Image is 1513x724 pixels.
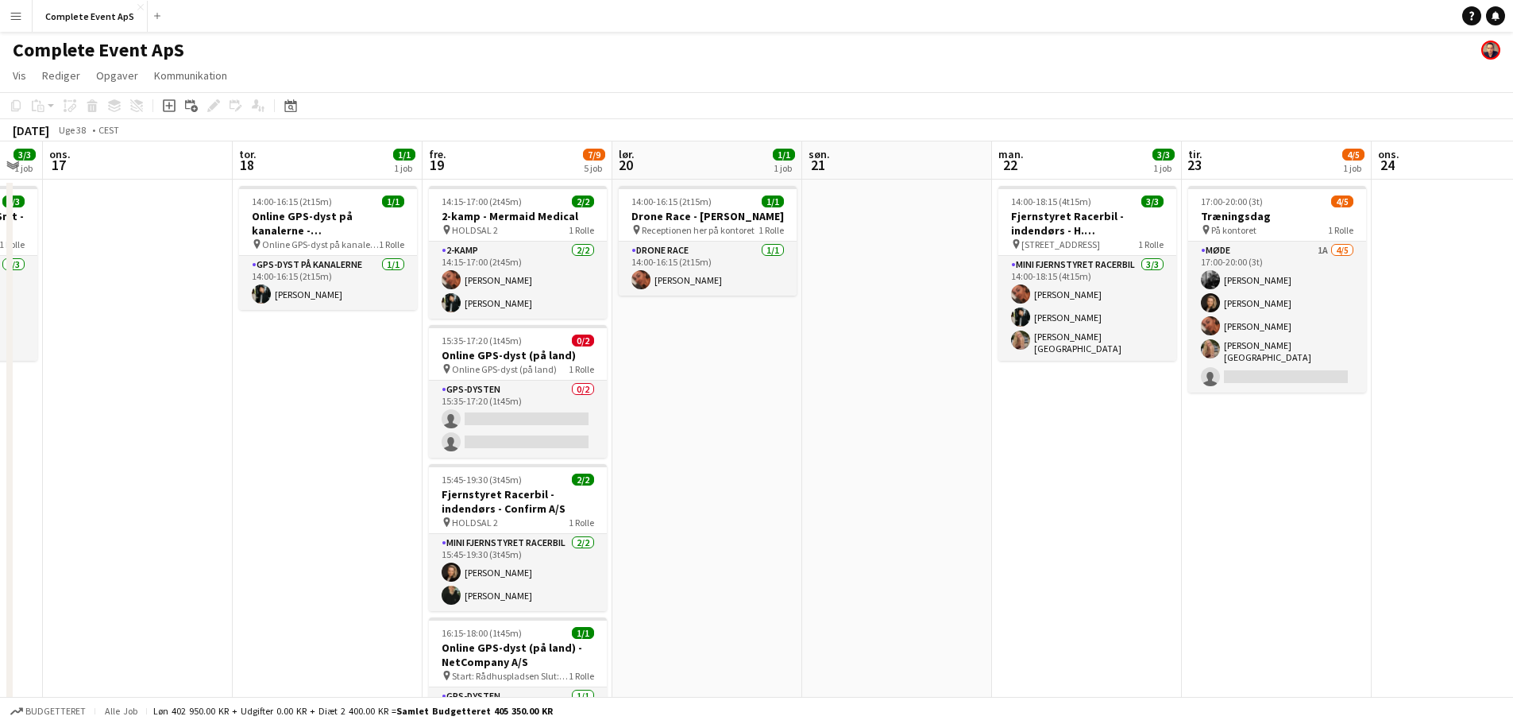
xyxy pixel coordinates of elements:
span: Kommunikation [154,68,227,83]
h3: Online GPS-dyst (på land) - NetCompany A/S [429,641,607,669]
a: Vis [6,65,33,86]
span: 1 Rolle [379,238,404,250]
span: man. [998,147,1024,161]
span: 21 [806,156,830,174]
span: HOLDSAL 2 [452,224,498,236]
span: 14:00-16:15 (2t15m) [252,196,332,207]
app-card-role: 2-kamp2/214:15-17:00 (2t45m)[PERSON_NAME][PERSON_NAME] [429,242,607,319]
span: 1 Rolle [758,224,784,236]
span: 14:00-16:15 (2t15m) [631,196,712,207]
a: Opgaver [90,65,145,86]
div: 1 job [394,162,415,174]
span: Start: Rådhuspladsen Slut: Rådhuspladsen [452,670,569,682]
span: 1/1 [382,196,404,207]
span: 14:00-18:15 (4t15m) [1011,196,1091,207]
app-job-card: 17:00-20:00 (3t)4/5Træningsdag På kontoret1 RolleMøde1A4/517:00-20:00 (3t)[PERSON_NAME][PERSON_NA... [1188,186,1366,393]
span: 1/1 [393,149,415,161]
div: 1 job [774,162,794,174]
span: 15:35-17:20 (1t45m) [442,335,522,347]
app-card-role: Mini Fjernstyret Racerbil3/314:00-18:15 (4t15m)[PERSON_NAME][PERSON_NAME][PERSON_NAME][GEOGRAPHIC... [998,256,1176,361]
span: 1 Rolle [569,224,594,236]
span: søn. [809,147,830,161]
app-job-card: 14:00-16:15 (2t15m)1/1Online GPS-dyst på kanalerne - [GEOGRAPHIC_DATA] Online GPS-dyst på kanaler... [239,186,417,310]
span: 0/2 [572,335,594,347]
span: Online GPS-dyst på kanalerne [262,238,379,250]
h3: Online GPS-dyst på kanalerne - [GEOGRAPHIC_DATA] [239,209,417,238]
a: Kommunikation [148,65,234,86]
div: 1 job [14,162,35,174]
span: 1 Rolle [1328,224,1353,236]
span: 1 Rolle [1138,238,1164,250]
span: ons. [1378,147,1399,161]
span: 15:45-19:30 (3t45m) [442,474,522,486]
span: 1/1 [773,149,795,161]
span: 3/3 [2,196,25,207]
div: CEST [98,124,119,136]
span: 16:15-18:00 (1t45m) [442,627,522,639]
span: Receptionen her på kontoret [642,224,755,236]
span: 1/1 [572,627,594,639]
div: 1 job [1343,162,1364,174]
app-user-avatar: Christian Brøckner [1481,41,1500,60]
span: Vis [13,68,26,83]
span: 17:00-20:00 (3t) [1201,196,1263,207]
span: Samlet budgetteret 405 350.00 KR [396,705,553,717]
span: Uge 38 [52,124,92,136]
span: fre. [429,147,446,161]
span: På kontoret [1211,224,1256,236]
span: Rediger [42,68,80,83]
span: 1 Rolle [569,363,594,375]
span: tir. [1188,147,1202,161]
app-job-card: 14:00-16:15 (2t15m)1/1Drone Race - [PERSON_NAME] Receptionen her på kontoret1 RolleDrone Race1/11... [619,186,797,296]
span: 1 Rolle [569,670,594,682]
span: 7/9 [583,149,605,161]
span: ons. [49,147,71,161]
span: 4/5 [1331,196,1353,207]
span: 3/3 [14,149,36,161]
h3: Træningsdag [1188,209,1366,223]
app-job-card: 14:15-17:00 (2t45m)2/22-kamp - Mermaid Medical HOLDSAL 21 Rolle2-kamp2/214:15-17:00 (2t45m)[PERSO... [429,186,607,319]
span: 23 [1186,156,1202,174]
h3: Drone Race - [PERSON_NAME] [619,209,797,223]
span: 24 [1376,156,1399,174]
span: 1 Rolle [569,517,594,528]
a: Rediger [36,65,87,86]
span: Opgaver [96,68,138,83]
app-job-card: 15:35-17:20 (1t45m)0/2Online GPS-dyst (på land) Online GPS-dyst (på land)1 RolleGPS-dysten0/215:3... [429,325,607,458]
h3: Online GPS-dyst (på land) [429,348,607,362]
div: Løn 402 950.00 KR + Udgifter 0.00 KR + Diæt 2 400.00 KR = [153,705,553,717]
span: 17 [47,156,71,174]
span: 3/3 [1152,149,1175,161]
app-job-card: 14:00-18:15 (4t15m)3/3Fjernstyret Racerbil - indendørs - H. [GEOGRAPHIC_DATA] A/S [STREET_ADDRESS... [998,186,1176,361]
span: 3/3 [1141,196,1164,207]
app-job-card: 15:45-19:30 (3t45m)2/2Fjernstyret Racerbil - indendørs - Confirm A/S HOLDSAL 21 RolleMini Fjernst... [429,464,607,611]
span: 14:15-17:00 (2t45m) [442,196,522,207]
h3: Fjernstyret Racerbil - indendørs - H. [GEOGRAPHIC_DATA] A/S [998,209,1176,238]
span: 2/2 [572,474,594,486]
span: 2/2 [572,196,594,207]
span: 20 [616,156,635,174]
span: Online GPS-dyst (på land) [452,363,557,375]
h3: Fjernstyret Racerbil - indendørs - Confirm A/S [429,487,607,516]
span: 22 [996,156,1024,174]
span: 1/1 [762,196,784,207]
app-card-role: Møde1A4/517:00-20:00 (3t)[PERSON_NAME][PERSON_NAME][PERSON_NAME][PERSON_NAME][GEOGRAPHIC_DATA] [1188,242,1366,393]
app-card-role: GPS-dysten0/215:35-17:20 (1t45m) [429,381,607,458]
span: lør. [619,147,635,161]
span: Budgetteret [25,706,86,717]
span: 19 [426,156,446,174]
span: 18 [237,156,257,174]
div: [DATE] [13,122,49,138]
app-card-role: Drone Race1/114:00-16:15 (2t15m)[PERSON_NAME] [619,242,797,296]
span: [STREET_ADDRESS] [1021,238,1100,250]
h1: Complete Event ApS [13,38,184,62]
app-card-role: GPS-dyst på kanalerne1/114:00-16:15 (2t15m)[PERSON_NAME] [239,256,417,310]
span: HOLDSAL 2 [452,517,498,528]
